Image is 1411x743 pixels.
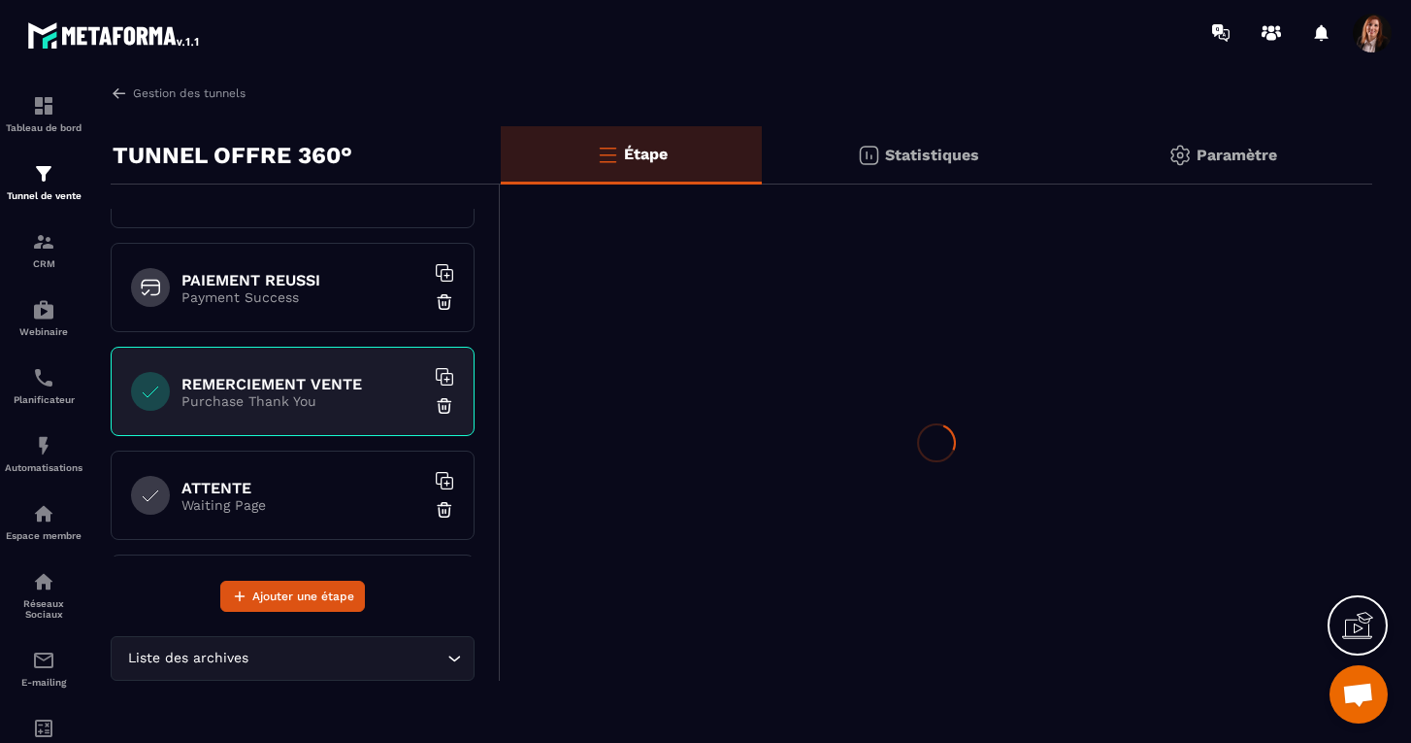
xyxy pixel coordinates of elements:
[5,148,82,216] a: formationformationTunnel de vente
[32,649,55,672] img: email
[5,352,82,420] a: schedulerschedulerPlanificateur
[181,375,424,393] h6: REMERCIEMENT VENTE
[5,598,82,620] p: Réseaux Sociaux
[181,393,424,409] p: Purchase Thank You
[111,84,246,102] a: Gestion des tunnels
[27,17,202,52] img: logo
[32,230,55,253] img: formation
[111,84,128,102] img: arrow
[5,394,82,405] p: Planificateur
[5,326,82,337] p: Webinaire
[5,677,82,688] p: E-mailing
[5,122,82,133] p: Tableau de bord
[435,396,454,416] img: trash
[5,462,82,473] p: Automatisations
[113,136,352,175] p: TUNNEL OFFRE 360°
[32,162,55,186] img: formation
[5,216,82,284] a: formationformationCRM
[32,94,55,118] img: formation
[5,488,82,556] a: automationsautomationsEspace membre
[5,420,82,488] a: automationsautomationsAutomatisations
[32,366,55,389] img: scheduler
[5,556,82,634] a: social-networksocial-networkRéseaux Sociaux
[596,143,619,166] img: bars-o.4a397970.svg
[5,190,82,201] p: Tunnel de vente
[252,648,443,669] input: Search for option
[181,479,424,497] h6: ATTENTE
[5,80,82,148] a: formationformationTableau de bord
[32,570,55,593] img: social-network
[111,636,475,681] div: Search for option
[5,258,82,269] p: CRM
[857,144,880,167] img: stats.20deebd0.svg
[32,502,55,525] img: automations
[181,271,424,289] h6: PAIEMENT REUSSI
[885,146,979,164] p: Statistiques
[435,292,454,312] img: trash
[1197,146,1277,164] p: Paramètre
[624,145,668,163] p: Étape
[252,587,354,606] span: Ajouter une étape
[5,284,82,352] a: automationsautomationsWebinaire
[1168,144,1192,167] img: setting-gr.5f69749f.svg
[181,497,424,513] p: Waiting Page
[123,648,252,669] span: Liste des archives
[181,289,424,305] p: Payment Success
[32,298,55,321] img: automations
[1329,665,1388,724] a: Ouvrir le chat
[220,581,365,612] button: Ajouter une étape
[5,634,82,702] a: emailemailE-mailing
[5,530,82,541] p: Espace membre
[32,434,55,457] img: automations
[435,500,454,520] img: trash
[32,717,55,740] img: accountant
